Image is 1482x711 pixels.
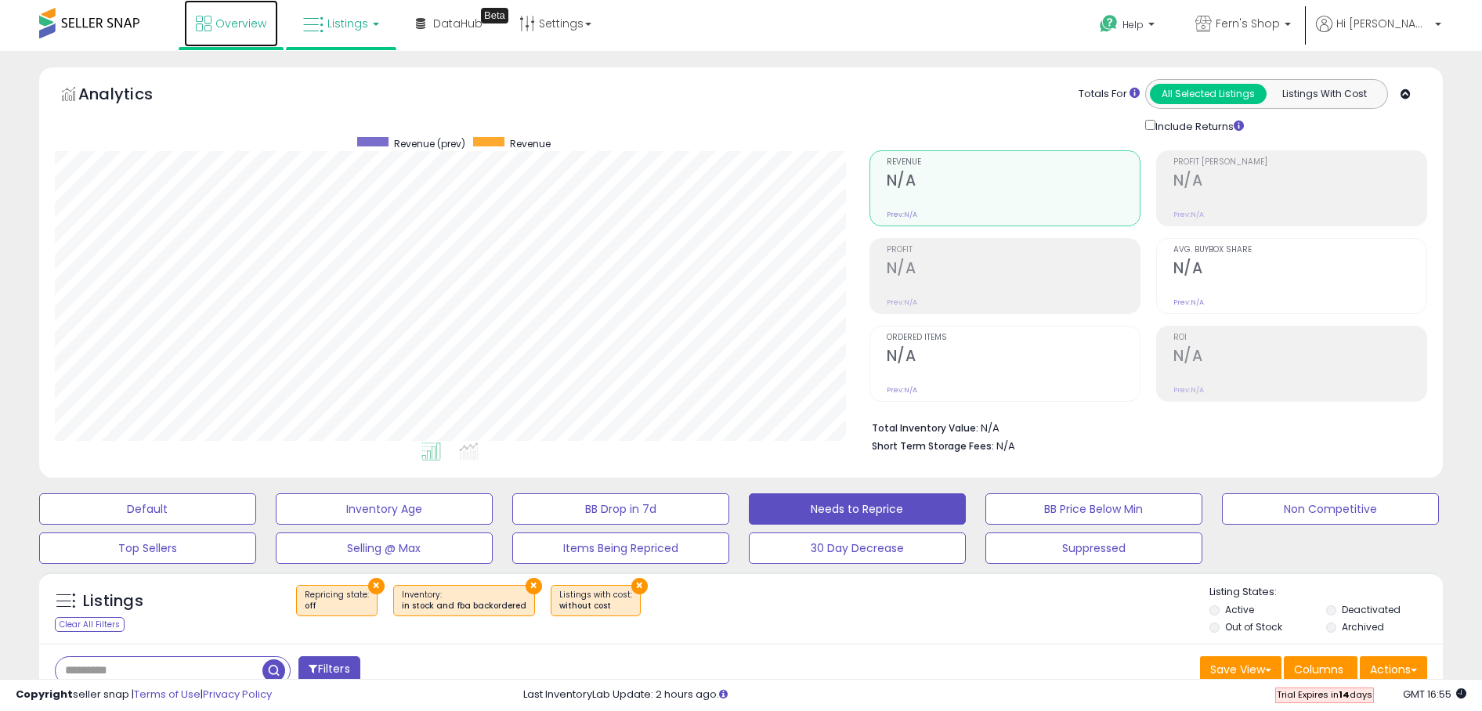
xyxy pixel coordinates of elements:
button: Inventory Age [276,493,493,525]
a: Hi [PERSON_NAME] [1316,16,1441,51]
button: × [368,578,385,594]
span: Fern's Shop [1216,16,1280,31]
button: Default [39,493,256,525]
small: Prev: N/A [887,298,917,307]
div: Tooltip anchor [481,8,508,23]
small: Prev: N/A [1173,298,1204,307]
span: Hi [PERSON_NAME] [1336,16,1430,31]
div: in stock and fba backordered [402,601,526,612]
button: Suppressed [985,532,1202,564]
span: 2025-09-12 16:55 GMT [1403,687,1466,702]
div: off [305,601,369,612]
span: ROI [1173,334,1426,342]
a: Help [1087,2,1170,51]
strong: Copyright [16,687,73,702]
i: Get Help [1099,14,1119,34]
button: Save View [1200,656,1281,683]
a: Privacy Policy [203,687,272,702]
span: Profit [PERSON_NAME] [1173,158,1426,167]
small: Prev: N/A [887,385,917,395]
button: × [526,578,542,594]
h2: N/A [887,171,1140,193]
label: Active [1225,603,1254,616]
span: Avg. Buybox Share [1173,246,1426,254]
h2: N/A [887,259,1140,280]
div: without cost [559,601,632,612]
span: Revenue (prev) [394,137,465,150]
button: Needs to Reprice [749,493,966,525]
span: Revenue [510,137,551,150]
button: Columns [1284,656,1357,683]
button: BB Drop in 7d [512,493,729,525]
button: BB Price Below Min [985,493,1202,525]
span: Help [1122,18,1144,31]
h2: N/A [1173,347,1426,368]
span: Revenue [887,158,1140,167]
button: Selling @ Max [276,532,493,564]
span: Columns [1294,662,1343,677]
b: Short Term Storage Fees: [872,439,994,453]
li: N/A [872,417,1416,436]
label: Deactivated [1342,603,1401,616]
button: Listings With Cost [1266,84,1383,104]
div: seller snap | | [16,688,272,702]
button: Items Being Repriced [512,532,729,564]
div: Clear All Filters [55,617,125,632]
h5: Analytics [78,83,183,109]
p: Listing States: [1209,585,1443,600]
span: Trial Expires in days [1277,688,1372,701]
small: Prev: N/A [1173,210,1204,219]
div: Include Returns [1133,117,1263,135]
span: Repricing state : [305,589,369,612]
span: Overview [215,16,266,31]
label: Archived [1342,620,1384,633]
button: × [631,578,648,594]
span: Listings with cost : [559,589,632,612]
span: Profit [887,246,1140,254]
h2: N/A [1173,259,1426,280]
button: Actions [1360,656,1427,683]
button: 30 Day Decrease [749,532,966,564]
h2: N/A [1173,171,1426,193]
b: Total Inventory Value: [872,421,978,435]
span: Ordered Items [887,334,1140,342]
span: Inventory : [402,589,526,612]
small: Prev: N/A [887,210,917,219]
span: N/A [996,439,1015,453]
label: Out of Stock [1225,620,1282,633]
div: Last InventoryLab Update: 2 hours ago. [523,688,1466,702]
h2: N/A [887,347,1140,368]
span: DataHub [433,16,483,31]
div: Totals For [1079,87,1140,102]
button: Top Sellers [39,532,256,564]
span: Listings [327,16,368,31]
button: Non Competitive [1222,493,1439,525]
h5: Listings [83,590,143,612]
b: 14 [1339,688,1350,701]
button: Filters [298,656,360,684]
small: Prev: N/A [1173,385,1204,395]
a: Terms of Use [134,687,201,702]
button: All Selected Listings [1150,84,1267,104]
